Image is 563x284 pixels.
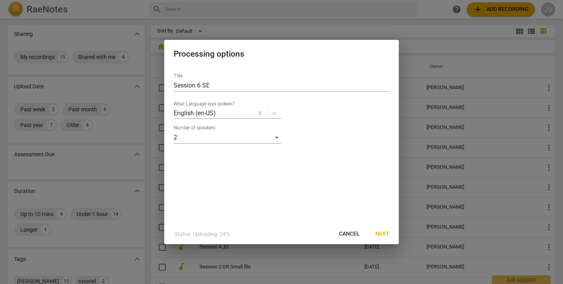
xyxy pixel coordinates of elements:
label: Number of speakers [174,125,215,130]
div: 2 [174,131,281,144]
label: What Language was spoken? [174,102,235,106]
button: Next [369,227,396,241]
label: Title [174,73,183,78]
button: Cancel [333,227,366,241]
span: Cancel [339,230,360,238]
span: Next [375,230,389,238]
p: English (en-US) [174,109,216,118]
h2: Processing options [174,49,389,59]
p: Status: Uploading: 24% [174,230,230,238]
